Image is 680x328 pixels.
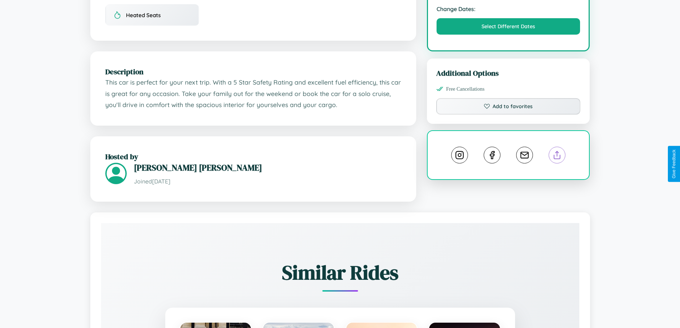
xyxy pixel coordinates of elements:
h2: Similar Rides [126,259,554,286]
p: This car is perfect for your next trip. With a 5 Star Safety Rating and excellent fuel efficiency... [105,77,401,111]
p: Joined [DATE] [134,176,401,187]
h2: Hosted by [105,151,401,162]
button: Select Different Dates [437,18,580,35]
span: Heated Seats [126,12,161,19]
h3: Additional Options [436,68,581,78]
button: Add to favorites [436,98,581,115]
div: Give Feedback [671,150,676,178]
span: Free Cancellations [446,86,485,92]
h2: Description [105,66,401,77]
h3: [PERSON_NAME] [PERSON_NAME] [134,162,401,173]
strong: Change Dates: [437,5,580,12]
